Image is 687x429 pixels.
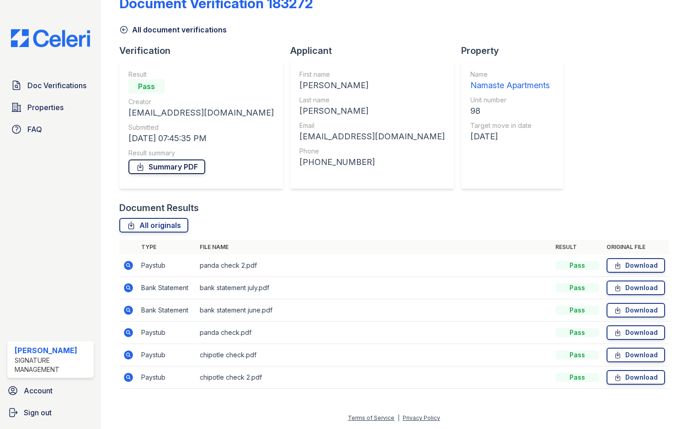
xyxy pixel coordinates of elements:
[119,218,188,233] a: All originals
[398,414,399,421] div: |
[138,366,196,389] td: Paystub
[128,159,205,174] a: Summary PDF
[119,44,290,57] div: Verification
[470,79,550,92] div: Namaste Apartments
[607,281,665,295] a: Download
[4,29,97,47] img: CE_Logo_Blue-a8612792a0a2168367f1c8372b55b34899dd931a85d93a1a3d3e32e68fde9ad4.png
[299,79,445,92] div: [PERSON_NAME]
[7,120,94,138] a: FAQ
[7,76,94,95] a: Doc Verifications
[299,105,445,117] div: [PERSON_NAME]
[403,414,440,421] a: Privacy Policy
[603,240,669,254] th: Original file
[138,322,196,344] td: Paystub
[461,44,571,57] div: Property
[24,385,53,396] span: Account
[138,277,196,299] td: Bank Statement
[552,240,603,254] th: Result
[555,261,599,270] div: Pass
[196,299,552,322] td: bank statement june.pdf
[470,70,550,79] div: Name
[607,325,665,340] a: Download
[299,70,445,79] div: First name
[128,79,165,94] div: Pass
[15,345,90,356] div: [PERSON_NAME]
[299,95,445,105] div: Last name
[555,328,599,337] div: Pass
[128,70,274,79] div: Result
[348,414,394,421] a: Terms of Service
[128,132,274,145] div: [DATE] 07:45:35 PM
[470,95,550,105] div: Unit number
[290,44,461,57] div: Applicant
[555,350,599,360] div: Pass
[299,130,445,143] div: [EMAIL_ADDRESS][DOMAIN_NAME]
[128,123,274,132] div: Submitted
[196,366,552,389] td: chipotle check 2.pdf
[128,97,274,106] div: Creator
[299,147,445,156] div: Phone
[299,156,445,169] div: [PHONE_NUMBER]
[607,348,665,362] a: Download
[119,201,199,214] div: Document Results
[470,105,550,117] div: 98
[196,322,552,344] td: panda check.pdf
[470,70,550,92] a: Name Namaste Apartments
[119,24,227,35] a: All document verifications
[555,373,599,382] div: Pass
[138,254,196,277] td: Paystub
[27,102,64,113] span: Properties
[607,303,665,318] a: Download
[138,240,196,254] th: Type
[4,403,97,422] a: Sign out
[470,121,550,130] div: Target move in date
[7,98,94,117] a: Properties
[607,370,665,385] a: Download
[128,106,274,119] div: [EMAIL_ADDRESS][DOMAIN_NAME]
[196,254,552,277] td: panda check 2.pdf
[607,258,665,273] a: Download
[128,148,274,158] div: Result summary
[196,240,552,254] th: File name
[138,299,196,322] td: Bank Statement
[196,277,552,299] td: bank statement july.pdf
[555,306,599,315] div: Pass
[470,130,550,143] div: [DATE]
[15,356,90,374] div: Signature Management
[4,381,97,400] a: Account
[299,121,445,130] div: Email
[27,80,86,91] span: Doc Verifications
[196,344,552,366] td: chipotle check.pdf
[138,344,196,366] td: Paystub
[24,407,52,418] span: Sign out
[555,283,599,292] div: Pass
[27,124,42,135] span: FAQ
